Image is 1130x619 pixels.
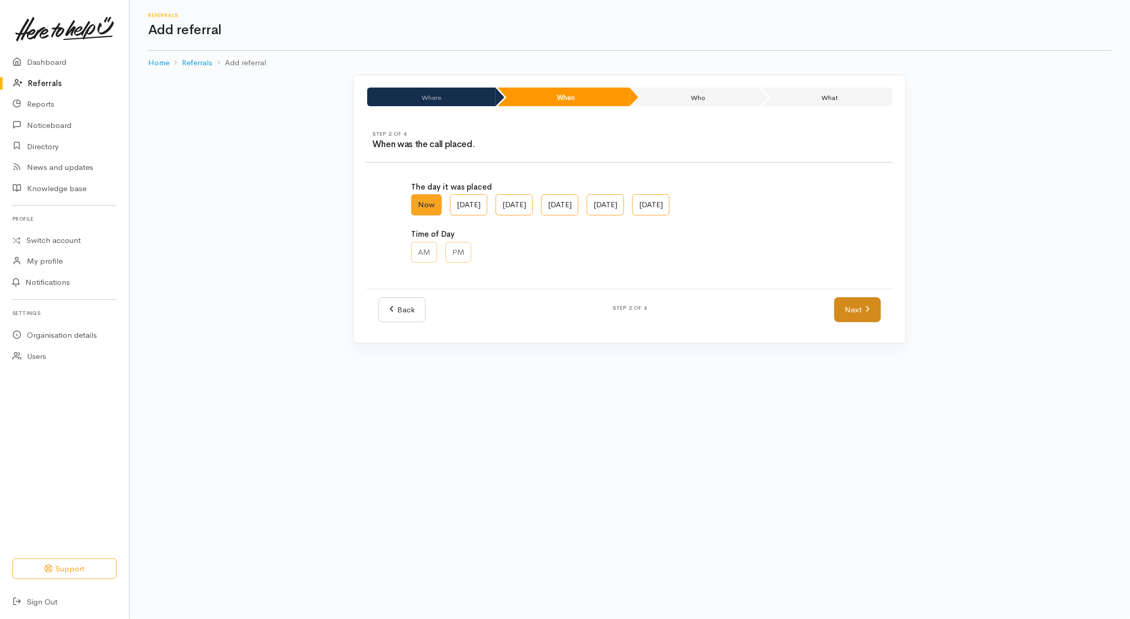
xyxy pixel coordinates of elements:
h6: Referrals [148,12,1111,18]
li: Add referral [212,57,266,69]
button: Support [12,558,117,580]
h6: Step 2 of 4 [372,131,630,137]
li: Where [367,88,496,106]
li: When [498,88,630,106]
label: The day it was placed [411,181,492,193]
label: [DATE] [587,194,624,215]
h1: Add referral [148,23,1111,38]
label: [DATE] [541,194,578,215]
label: [DATE] [632,194,670,215]
a: Next [834,297,881,323]
h6: Profile [12,212,117,226]
li: What [762,88,892,106]
h3: When was the call placed. [372,140,630,150]
h6: Settings [12,306,117,320]
a: Home [148,57,169,69]
label: Now [411,194,442,215]
h6: Step 2 of 4 [438,305,821,311]
a: Referrals [182,57,212,69]
label: Time of Day [411,228,455,240]
label: [DATE] [450,194,487,215]
li: Who [632,88,760,106]
nav: breadcrumb [148,51,1111,75]
label: [DATE] [496,194,533,215]
a: Back [379,297,426,323]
